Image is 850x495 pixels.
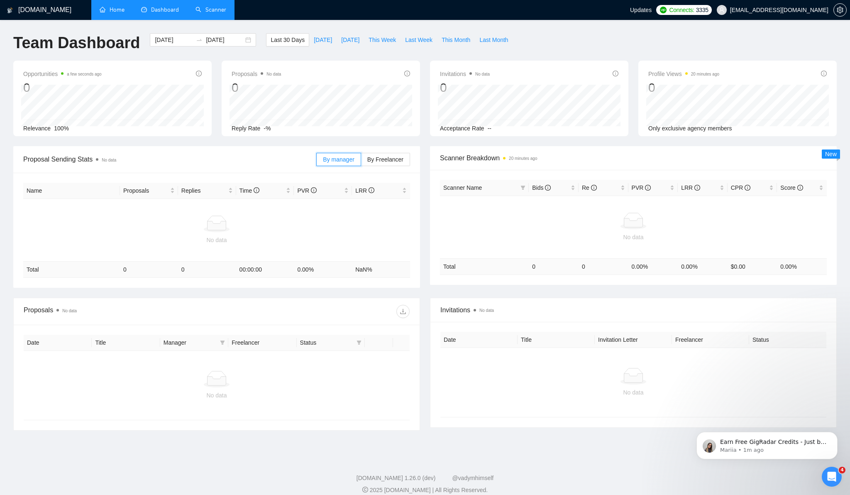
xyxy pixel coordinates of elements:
[236,262,294,278] td: 00:00:00
[141,7,147,12] span: dashboard
[23,69,102,79] span: Opportunities
[362,487,368,493] span: copyright
[591,185,597,191] span: info-circle
[797,185,803,191] span: info-circle
[357,340,361,345] span: filter
[369,187,374,193] span: info-circle
[518,332,595,348] th: Title
[206,35,244,44] input: End date
[23,125,51,132] span: Relevance
[822,467,842,487] iframe: Intercom live chat
[437,33,475,47] button: This Month
[196,37,203,43] span: swap-right
[582,184,597,191] span: Re
[232,69,281,79] span: Proposals
[364,33,401,47] button: This Week
[239,187,259,194] span: Time
[595,332,672,348] th: Invitation Letter
[254,187,259,193] span: info-circle
[102,158,116,162] span: No data
[613,71,618,76] span: info-circle
[352,262,410,278] td: NaN %
[228,335,296,351] th: Freelancer
[311,187,317,193] span: info-circle
[24,305,217,318] div: Proposals
[529,258,579,274] td: 0
[475,72,490,76] span: No data
[24,335,92,351] th: Date
[632,184,651,191] span: PVR
[264,125,271,132] span: -%
[120,183,178,199] th: Proposals
[648,125,732,132] span: Only exclusive agency members
[452,475,493,481] a: @vadymhimself
[30,391,403,400] div: No data
[196,71,202,76] span: info-circle
[271,35,305,44] span: Last 30 Days
[164,338,217,347] span: Manager
[660,7,667,13] img: upwork-logo.png
[23,262,120,278] td: Total
[442,35,470,44] span: This Month
[7,4,13,17] img: logo
[509,156,537,161] time: 20 minutes ago
[839,467,845,473] span: 4
[54,125,69,132] span: 100%
[160,335,228,351] th: Manager
[694,185,700,191] span: info-circle
[731,184,750,191] span: CPR
[630,7,652,13] span: Updates
[719,7,725,13] span: user
[23,80,102,96] div: 0
[337,33,364,47] button: [DATE]
[178,262,236,278] td: 0
[181,186,227,195] span: Replies
[447,388,820,397] div: No data
[821,71,827,76] span: info-circle
[367,156,403,163] span: By Freelancer
[92,335,160,351] th: Title
[825,151,837,157] span: New
[36,59,143,67] p: Earn Free GigRadar Credits - Just by Sharing Your Story! 💬 Want more credits for sending proposal...
[196,37,203,43] span: to
[745,185,750,191] span: info-circle
[696,5,708,15] span: 3335
[220,340,225,345] span: filter
[440,125,484,132] span: Acceptance Rate
[628,258,678,274] td: 0.00 %
[479,35,508,44] span: Last Month
[648,69,719,79] span: Profile Views
[684,380,850,473] iframe: Intercom notifications message
[151,6,179,13] span: Dashboard
[357,475,436,481] a: [DOMAIN_NAME] 1.26.0 (dev)
[475,33,513,47] button: Last Month
[678,258,728,274] td: 0.00 %
[62,309,77,313] span: No data
[681,184,700,191] span: LRR
[323,156,354,163] span: By manager
[355,187,374,194] span: LRR
[404,71,410,76] span: info-circle
[579,258,628,274] td: 0
[300,338,353,347] span: Status
[672,332,749,348] th: Freelancer
[120,262,178,278] td: 0
[123,186,169,195] span: Proposals
[443,184,482,191] span: Scanner Name
[479,308,494,313] span: No data
[7,486,843,495] div: 2025 [DOMAIN_NAME] | All Rights Reserved.
[401,33,437,47] button: Last Week
[833,7,847,13] a: setting
[27,235,407,245] div: No data
[691,72,719,76] time: 20 minutes ago
[488,125,491,132] span: --
[232,125,260,132] span: Reply Rate
[355,336,363,349] span: filter
[178,183,236,199] th: Replies
[440,153,827,163] span: Scanner Breakdown
[440,69,490,79] span: Invitations
[297,187,317,194] span: PVR
[443,233,823,242] div: No data
[67,72,101,76] time: a few seconds ago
